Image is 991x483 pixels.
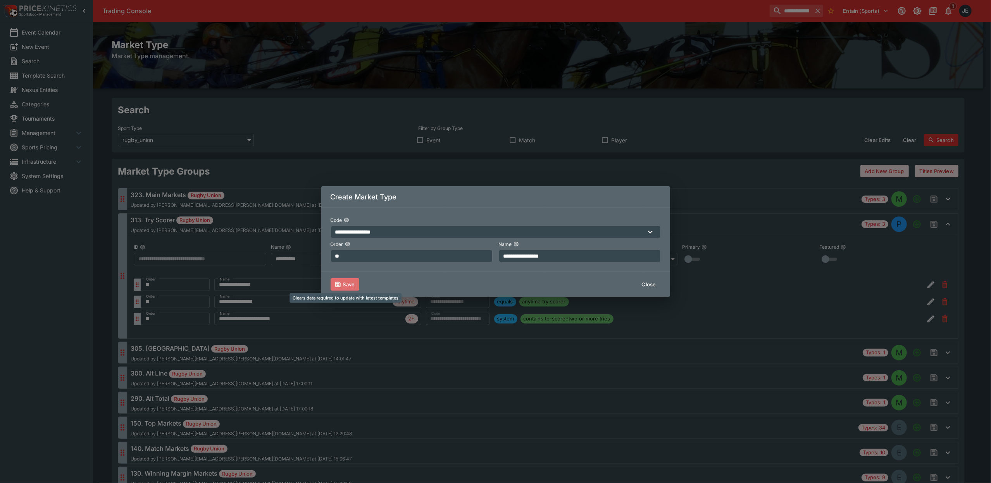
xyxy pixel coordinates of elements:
[643,225,657,239] button: Open
[331,241,343,248] p: Order
[637,278,661,291] button: Close
[331,192,661,201] h5: Create Market Type
[514,241,519,247] button: Name
[331,278,360,291] button: Clears data required to update with latest templates
[499,241,512,248] p: Name
[345,241,350,247] button: Order
[331,217,342,223] p: Code
[344,217,349,223] button: Code
[290,293,402,303] div: Clears data required to update with latest templates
